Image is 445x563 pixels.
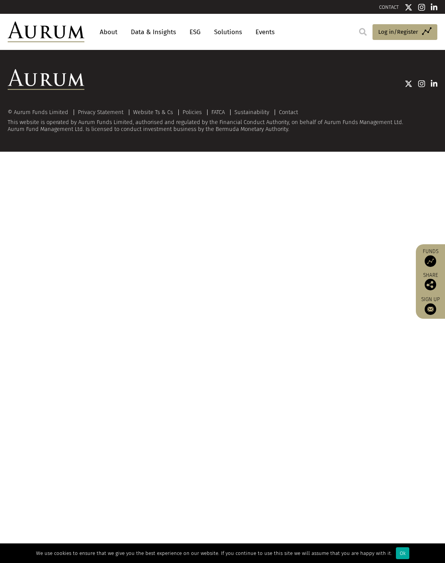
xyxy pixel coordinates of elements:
img: Aurum Logo [8,69,84,90]
a: Solutions [210,25,246,39]
img: Instagram icon [418,80,425,88]
a: Events [252,25,275,39]
img: Linkedin icon [431,80,438,88]
span: Log in/Register [378,27,418,36]
img: Twitter icon [405,80,412,88]
img: Twitter icon [405,3,412,11]
a: Privacy Statement [78,109,124,116]
a: CONTACT [379,4,399,10]
div: © Aurum Funds Limited [8,109,72,115]
a: ESG [186,25,204,39]
a: Log in/Register [372,24,437,40]
div: This website is operated by Aurum Funds Limited, authorised and regulated by the Financial Conduc... [8,109,437,132]
a: Contact [279,109,298,116]
a: FATCA [211,109,225,116]
a: Data & Insights [127,25,180,39]
img: Aurum [8,22,84,42]
a: Sustainability [234,109,269,116]
a: Website Ts & Cs [133,109,173,116]
a: Policies [183,109,202,116]
img: Instagram icon [418,3,425,11]
a: About [96,25,121,39]
img: Linkedin icon [431,3,438,11]
img: search.svg [359,28,367,36]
